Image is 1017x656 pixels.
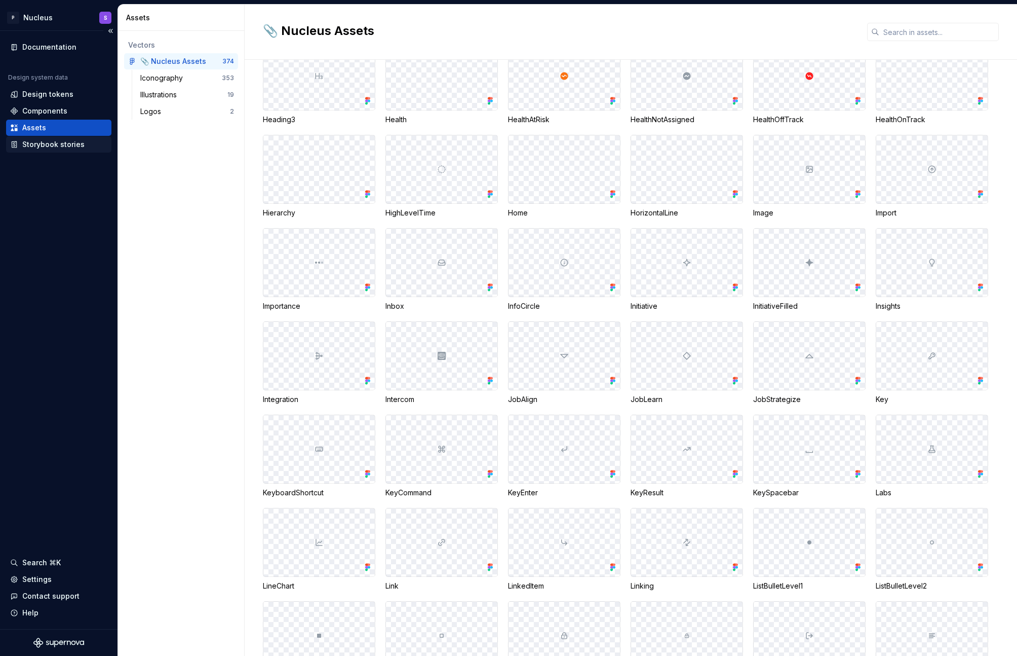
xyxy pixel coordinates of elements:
a: Logos2 [136,103,238,120]
div: Integration [263,394,375,405]
a: Iconography353 [136,70,238,86]
div: HighLevelTime [385,208,498,218]
div: Linking [631,581,743,591]
div: Nucleus [23,13,53,23]
button: Collapse sidebar [103,24,118,38]
div: 19 [227,91,234,99]
div: HealthNotAssigned [631,115,743,125]
div: JobAlign [508,394,620,405]
div: Design system data [8,74,68,82]
div: Documentation [22,42,76,52]
div: Inbox [385,301,498,311]
button: Contact support [6,588,111,604]
a: Assets [6,120,111,136]
input: Search in assets... [879,23,999,41]
div: KeyCommand [385,488,498,498]
div: S [104,14,107,22]
div: Hierarchy [263,208,375,218]
div: HorizontalLine [631,208,743,218]
div: Image [753,208,866,218]
div: Home [508,208,620,218]
button: PNucleusS [2,7,115,28]
div: Health [385,115,498,125]
a: Illustrations19 [136,87,238,103]
div: Import [876,208,988,218]
div: KeyEnter [508,488,620,498]
div: 374 [222,57,234,65]
div: HealthOnTrack [876,115,988,125]
a: 📎 Nucleus Assets374 [124,53,238,69]
div: HealthOffTrack [753,115,866,125]
div: LinkedItem [508,581,620,591]
div: Storybook stories [22,139,85,150]
a: Documentation [6,39,111,55]
div: InitiativeFilled [753,301,866,311]
button: Help [6,605,111,621]
a: Storybook stories [6,136,111,153]
div: Heading3 [263,115,375,125]
div: P [7,12,19,24]
div: Labs [876,488,988,498]
div: Logos [140,106,165,117]
div: KeySpacebar [753,488,866,498]
div: Key [876,394,988,405]
div: Search ⌘K [22,558,61,568]
div: LineChart [263,581,375,591]
div: Assets [126,13,240,23]
div: KeyboardShortcut [263,488,375,498]
a: Settings [6,571,111,588]
div: Insights [876,301,988,311]
div: Contact support [22,591,80,601]
div: ListBulletLevel1 [753,581,866,591]
div: Illustrations [140,90,181,100]
div: Link [385,581,498,591]
div: HealthAtRisk [508,115,620,125]
div: Assets [22,123,46,133]
div: Vectors [128,40,234,50]
div: 353 [222,74,234,82]
a: Design tokens [6,86,111,102]
svg: Supernova Logo [33,638,84,648]
div: InfoCircle [508,301,620,311]
div: Iconography [140,73,187,83]
div: JobStrategize [753,394,866,405]
h2: 📎 Nucleus Assets [263,23,855,39]
div: Components [22,106,67,116]
div: 2 [230,107,234,116]
a: Components [6,103,111,119]
div: Settings [22,574,52,585]
div: 📎 Nucleus Assets [140,56,206,66]
button: Search ⌘K [6,555,111,571]
div: JobLearn [631,394,743,405]
div: Importance [263,301,375,311]
div: ListBulletLevel2 [876,581,988,591]
div: Intercom [385,394,498,405]
div: Help [22,608,38,618]
div: Initiative [631,301,743,311]
div: Design tokens [22,89,73,99]
div: KeyResult [631,488,743,498]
